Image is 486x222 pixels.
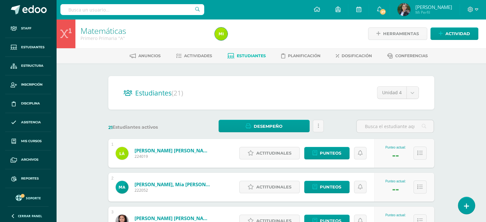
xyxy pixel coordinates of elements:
[219,120,310,132] a: Desempeño
[254,120,282,132] span: Desempeño
[116,181,128,194] img: 9f9feab53e881ca4007668a431d1ac88.png
[130,51,161,61] a: Anuncios
[382,87,402,99] span: Unidad 4
[5,19,51,38] a: Staff
[336,51,372,61] a: Dosificación
[320,181,341,193] span: Punteos
[304,181,350,193] a: Punteos
[176,51,212,61] a: Actividades
[383,28,419,40] span: Herramientas
[81,35,207,41] div: Primero Primaria 'A'
[415,4,452,10] span: [PERSON_NAME]
[108,125,112,130] span: 21
[135,215,211,221] a: [PERSON_NAME] [PERSON_NAME]
[21,63,43,68] span: Estructura
[60,4,204,15] input: Busca un usuario...
[108,124,186,130] label: Estudiantes activos
[21,45,44,50] span: Estudiantes
[239,147,300,159] a: Actitudinales
[21,176,39,181] span: Reportes
[112,176,114,180] div: 2
[5,169,51,188] a: Reportes
[320,147,341,159] span: Punteos
[368,27,427,40] a: Herramientas
[385,180,406,183] div: Punteo actual:
[392,183,399,195] div: --
[387,51,428,61] a: Conferencias
[21,26,31,31] span: Staff
[8,193,49,202] a: Soporte
[135,88,183,97] span: Estudiantes
[81,26,207,35] h1: Matemáticas
[138,53,161,58] span: Anuncios
[395,53,428,58] span: Conferencias
[112,142,114,147] div: 1
[18,214,42,218] span: Cerrar panel
[21,120,41,125] span: Asistencia
[215,27,228,40] img: 7083528cf830f4a114e6d6bae7e1180e.png
[237,53,266,58] span: Estudiantes
[21,101,40,106] span: Disciplina
[357,120,434,133] input: Busca el estudiante aquí...
[21,82,42,87] span: Inscripción
[135,147,211,154] a: [PERSON_NAME] [PERSON_NAME]
[385,213,406,217] div: Punteo actual:
[5,57,51,76] a: Estructura
[239,181,300,193] a: Actitudinales
[21,139,42,144] span: Mis cursos
[5,132,51,151] a: Mis cursos
[256,181,291,193] span: Actitudinales
[184,53,212,58] span: Actividades
[392,149,399,161] div: --
[135,181,211,188] a: [PERSON_NAME], Mía [PERSON_NAME]
[256,147,291,159] span: Actitudinales
[385,146,406,149] div: Punteo actual:
[342,53,372,58] span: Dosificación
[172,88,183,97] span: (21)
[377,87,419,99] a: Unidad 4
[397,3,410,16] img: a691fb3229d55866dc4a4c80c723f905.png
[228,51,266,61] a: Estudiantes
[21,157,38,162] span: Archivos
[281,51,320,61] a: Planificación
[112,210,114,214] div: 3
[379,8,386,15] span: 27
[288,53,320,58] span: Planificación
[304,147,350,159] a: Punteos
[116,147,128,160] img: 188b8ced4c5a7eee8e00831d97c1413b.png
[81,25,126,36] a: Matemáticas
[415,10,452,15] span: Mi Perfil
[5,150,51,169] a: Archivos
[26,196,41,200] span: Soporte
[135,188,211,193] span: 222052
[430,27,478,40] a: Actividad
[5,38,51,57] a: Estudiantes
[5,94,51,113] a: Disciplina
[135,154,211,159] span: 224019
[5,75,51,94] a: Inscripción
[445,28,470,40] span: Actividad
[5,113,51,132] a: Asistencia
